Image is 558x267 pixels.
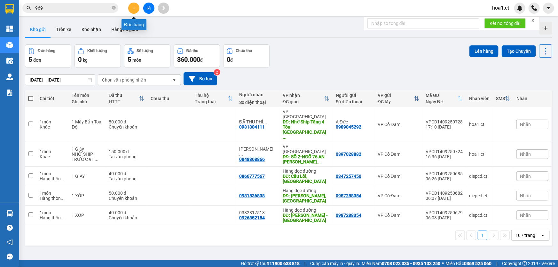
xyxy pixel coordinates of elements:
[72,146,102,152] div: 1 Giấy
[6,90,13,96] img: solution-icon
[520,152,531,157] span: Nhãn
[239,174,265,179] div: 0866777567
[490,20,521,27] span: Kết nối tổng đài
[40,210,65,215] div: 1 món
[112,6,116,10] span: close-circle
[496,96,505,101] div: SMS
[336,119,371,124] div: A Đức
[146,6,151,10] span: file-add
[520,122,531,127] span: Nhãn
[520,213,531,218] span: Nhãn
[469,122,490,127] div: hoa1.ct
[362,260,440,267] span: Miền Nam
[442,262,444,265] span: ⚪️
[239,124,265,130] div: 0931304111
[239,119,276,124] div: ĐÃ THU PHÍ SHIP 50K
[40,96,65,101] div: Chi tiết
[310,260,360,267] span: Cung cấp máy in - giấy in:
[7,239,13,245] span: notification
[378,99,414,104] div: ĐC lấy
[200,58,203,63] span: đ
[426,215,463,220] div: 06:03 [DATE]
[464,261,491,266] strong: 0369 525 060
[239,92,276,97] div: Người nhận
[283,119,329,140] div: DĐ: Nhờ Ship Tầng 4 Tòa Nhà Hòa Đô Hoàng Sâm Cầu Giấy
[28,56,32,63] span: 5
[515,232,535,239] div: 10 / trang
[520,193,531,198] span: Nhãn
[192,90,236,107] th: Toggle SortBy
[75,44,121,67] button: Khối lượng0kg
[7,254,13,260] span: message
[422,90,466,107] th: Toggle SortBy
[283,213,329,223] div: DĐ: Nghi Lộc - Nghệ An
[109,196,144,201] div: Chuyển khoản
[239,210,276,215] div: 0382817518
[33,58,41,63] span: đơn
[426,149,463,154] div: VPCD1409250724
[382,261,440,266] strong: 0708 023 035 - 0935 103 250
[336,99,371,104] div: Số điện thoại
[478,231,487,240] button: 1
[469,152,490,157] div: hoa1.ct
[106,22,143,37] button: Hàng đã giao
[484,18,526,28] button: Kết nối tổng đài
[106,90,147,107] th: Toggle SortBy
[426,196,463,201] div: 06:07 [DATE]
[496,260,497,267] span: |
[6,74,13,80] img: warehouse-icon
[72,213,102,218] div: 1 XỐP
[6,210,13,217] img: warehouse-icon
[27,6,31,10] span: search
[487,4,514,12] span: hoa1.ct
[40,171,65,176] div: 1 món
[40,149,65,154] div: 1 món
[283,169,329,174] div: Hàng dọc đường
[426,119,463,124] div: VPCD1409250728
[214,69,220,75] sup: 2
[61,215,65,220] span: ...
[40,176,65,181] div: Hàng thông thường
[426,99,458,104] div: Ngày ĐH
[426,154,463,159] div: 16:36 [DATE]
[336,152,361,157] div: 0397028882
[195,99,228,104] div: Trạng thái
[109,99,139,104] div: HTTT
[132,6,136,10] span: plus
[184,72,217,85] button: Bộ lọc
[174,44,220,67] button: Đã thu360.000đ
[283,144,329,154] div: VP [GEOGRAPHIC_DATA]
[61,196,65,201] span: ...
[72,174,102,179] div: 1 GIẤY
[72,93,102,98] div: Tên món
[227,56,230,63] span: 0
[239,100,276,105] div: Số điện thoại
[304,260,305,267] span: |
[283,174,329,184] div: DĐ: Cầu Lồi, Diễn Châu
[469,193,490,198] div: diepcd.ct
[236,49,252,53] div: Chưa thu
[283,93,324,98] div: VP nhận
[40,215,65,220] div: Hàng thông thường
[109,124,144,130] div: Chuyển khoản
[469,213,490,218] div: diepcd.ct
[283,135,287,140] span: ...
[38,49,55,53] div: Đơn hàng
[40,119,65,124] div: 1 món
[283,193,329,203] div: DĐ: Liêm Tuyền, Hà Nam
[223,44,270,67] button: Chưa thu0đ
[378,122,419,127] div: VP Cổ Đạm
[109,215,144,220] div: Chuyển khoản
[95,157,98,162] span: ...
[230,58,233,63] span: đ
[186,49,198,53] div: Đã thu
[502,45,536,57] button: Tạo Chuyến
[172,77,177,82] svg: open
[279,90,333,107] th: Toggle SortBy
[239,193,265,198] div: 0981536838
[112,5,116,11] span: close-circle
[132,58,141,63] span: món
[35,4,111,12] input: Tìm tên, số ĐT hoặc mã đơn
[374,90,422,107] th: Toggle SortBy
[40,191,65,196] div: 1 món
